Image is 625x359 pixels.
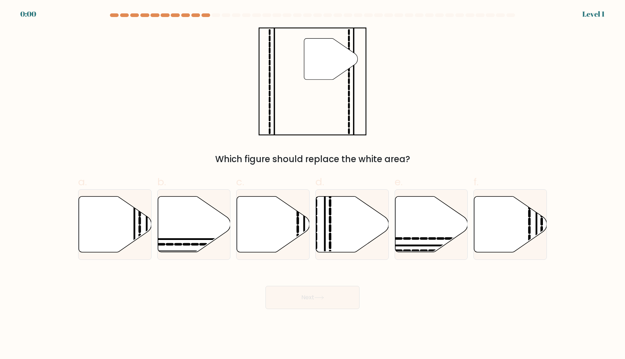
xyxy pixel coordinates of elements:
span: f. [473,175,479,189]
span: b. [157,175,166,189]
span: a. [78,175,87,189]
div: 0:00 [20,9,36,20]
g: " [304,38,358,79]
span: e. [395,175,403,189]
div: Level 1 [582,9,605,20]
span: d. [315,175,324,189]
span: c. [236,175,244,189]
button: Next [265,286,360,309]
div: Which figure should replace the white area? [82,153,543,166]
